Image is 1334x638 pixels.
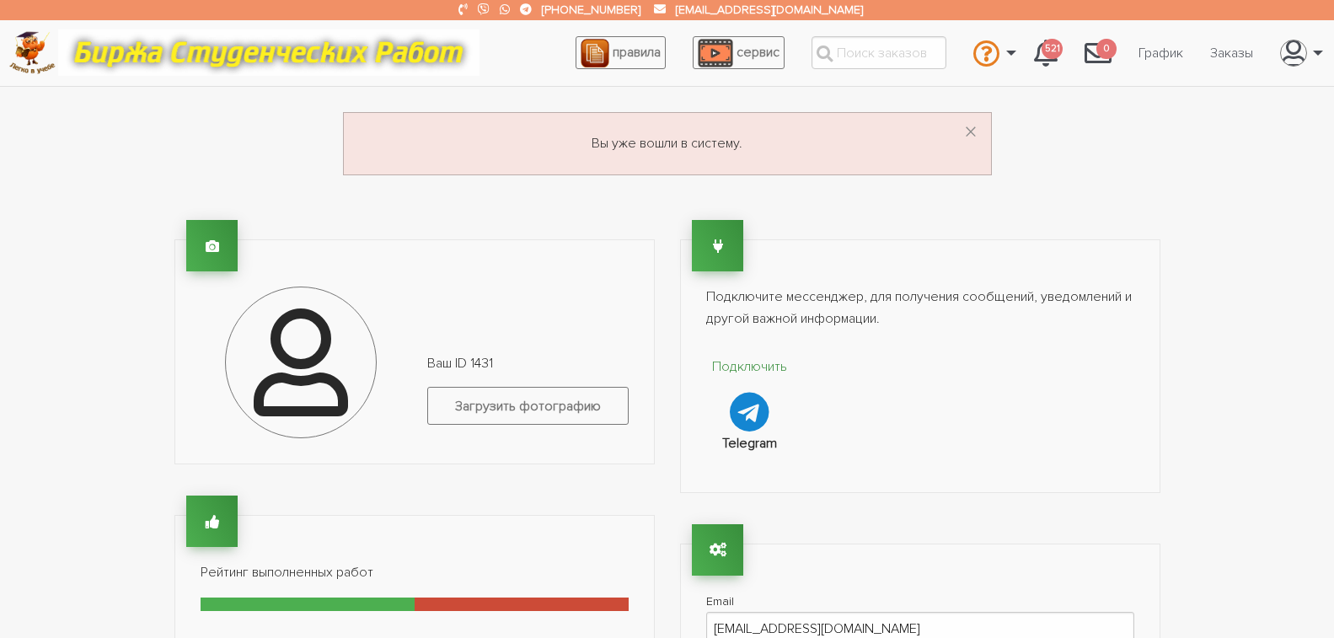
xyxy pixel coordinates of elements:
[58,29,479,76] img: motto-12e01f5a76059d5f6a28199ef077b1f78e012cfde436ab5cf1d4517935686d32.gif
[676,3,863,17] a: [EMAIL_ADDRESS][DOMAIN_NAME]
[364,133,971,155] p: Вы уже вошли в систему.
[1197,37,1267,69] a: Заказы
[706,357,795,432] a: Подключить
[706,591,1134,612] label: Email
[698,39,733,67] img: play_icon-49f7f135c9dc9a03216cfdbccbe1e3994649169d890fb554cedf0eac35a01ba8.png
[9,31,56,74] img: logo-c4363faeb99b52c628a42810ed6dfb4293a56d4e4775eb116515dfe7f33672af.png
[1096,39,1117,60] span: 0
[706,357,795,378] p: Подключить
[581,39,609,67] img: agreement_icon-feca34a61ba7f3d1581b08bc946b2ec1ccb426f67415f344566775c155b7f62c.png
[693,36,785,69] a: сервис
[576,36,666,69] a: правила
[415,353,641,438] div: Ваш ID 1431
[737,44,780,61] span: сервис
[1071,30,1125,76] a: 0
[427,387,629,425] label: Загрузить фотографию
[812,36,946,69] input: Поиск заказов
[542,3,640,17] a: [PHONE_NUMBER]
[1042,39,1063,60] span: 521
[706,287,1134,330] p: Подключите мессенджер, для получения сообщений, уведомлений и другой важной информации.
[964,120,978,147] button: Dismiss alert
[613,44,661,61] span: правила
[201,562,629,584] p: Рейтинг выполненных работ
[1021,30,1071,76] a: 521
[722,435,777,452] strong: Telegram
[1125,37,1197,69] a: График
[964,116,978,149] span: ×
